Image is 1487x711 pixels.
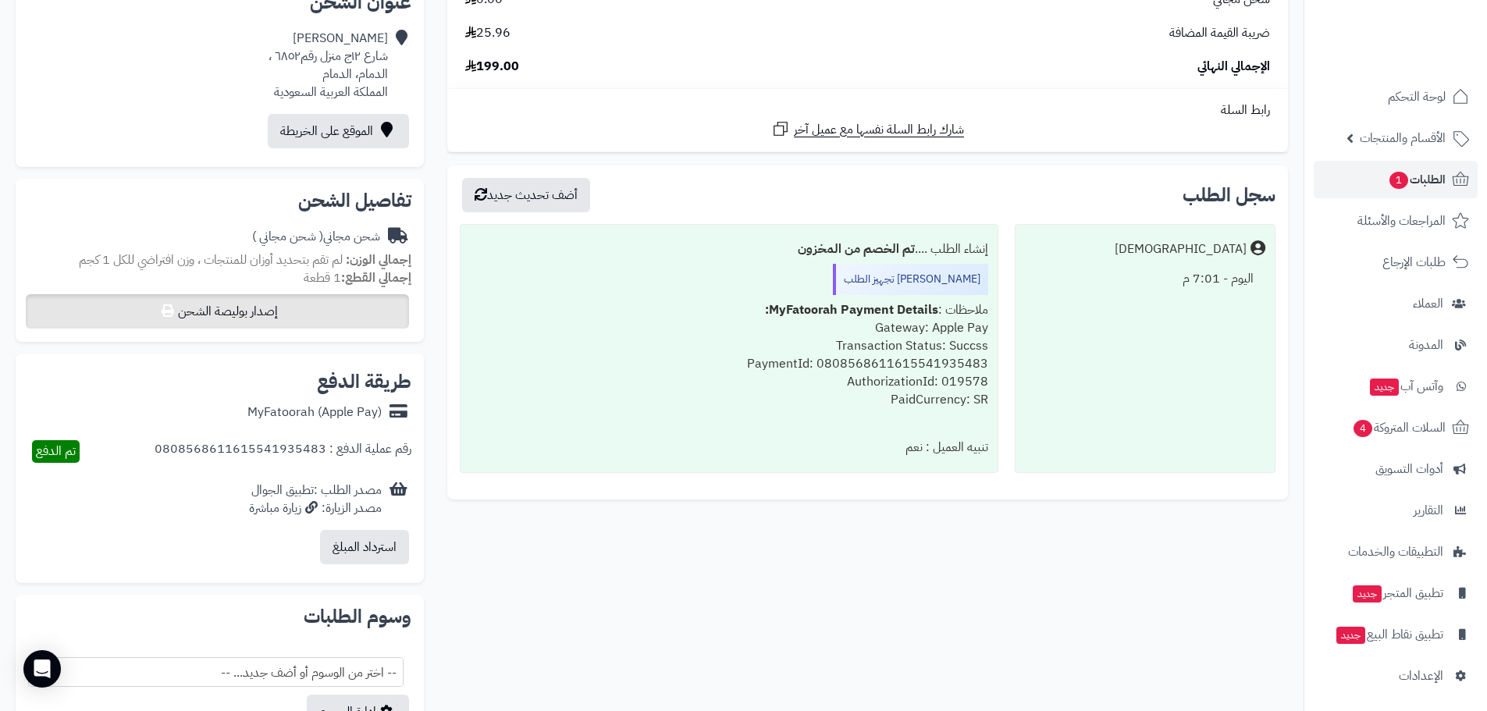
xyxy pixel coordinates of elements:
[155,440,411,463] div: رقم عملية الدفع : 0808568611615541935483
[1360,127,1446,149] span: الأقسام والمنتجات
[470,432,987,463] div: تنبيه العميل : نعم
[470,295,987,432] div: ملاحظات : Gateway: Apple Pay Transaction Status: Succss PaymentId: 0808568611615541935483 Authori...
[1375,458,1443,480] span: أدوات التسويق
[1382,251,1446,273] span: طلبات الإرجاع
[794,121,964,139] span: شارك رابط السلة نفسها مع عميل آخر
[304,268,411,287] small: 1 قطعة
[1314,657,1478,695] a: الإعدادات
[465,58,519,76] span: 199.00
[268,114,409,148] a: الموقع على الخريطة
[1314,161,1478,198] a: الطلبات1
[252,228,380,246] div: شحن مجاني
[765,300,938,319] b: MyFatoorah Payment Details:
[1357,210,1446,232] span: المراجعات والأسئلة
[317,372,411,391] h2: طريقة الدفع
[1197,58,1270,76] span: الإجمالي النهائي
[1314,574,1478,612] a: تطبيق المتجرجديد
[462,178,590,212] button: أضف تحديث جديد
[833,264,988,295] div: [PERSON_NAME] تجهيز الطلب
[1169,24,1270,42] span: ضريبة القيمة المضافة
[1314,326,1478,364] a: المدونة
[341,268,411,287] strong: إجمالي القطع:
[1381,44,1472,76] img: logo-2.png
[1351,582,1443,604] span: تطبيق المتجر
[1388,86,1446,108] span: لوحة التحكم
[269,30,388,101] div: [PERSON_NAME] شارع ١٢ج منزل رقم٦٨٥٢ ، الدمام، الدمام المملكة العربية السعودية
[79,251,343,269] span: لم تقم بتحديد أوزان للمنتجات ، وزن افتراضي للكل 1 كجم
[252,227,323,246] span: ( شحن مجاني )
[1353,585,1382,603] span: جديد
[1352,417,1446,439] span: السلات المتروكة
[798,240,915,258] b: تم الخصم من المخزون
[23,650,61,688] div: Open Intercom Messenger
[1314,285,1478,322] a: العملاء
[1314,78,1478,116] a: لوحة التحكم
[346,251,411,269] strong: إجمالي الوزن:
[28,607,411,626] h2: وسوم الطلبات
[1354,420,1372,437] span: 4
[1115,240,1247,258] div: [DEMOGRAPHIC_DATA]
[1183,186,1275,204] h3: سجل الطلب
[247,403,382,421] div: MyFatoorah (Apple Pay)
[1314,409,1478,446] a: السلات المتروكة4
[249,482,382,517] div: مصدر الطلب :تطبيق الجوال
[1399,665,1443,687] span: الإعدادات
[1314,202,1478,240] a: المراجعات والأسئلة
[1314,616,1478,653] a: تطبيق نقاط البيعجديد
[1370,379,1399,396] span: جديد
[26,294,409,329] button: إصدار بوليصة الشحن
[1368,375,1443,397] span: وآتس آب
[1414,499,1443,521] span: التقارير
[1336,627,1365,644] span: جديد
[771,119,964,139] a: شارك رابط السلة نفسها مع عميل آخر
[465,24,510,42] span: 25.96
[249,499,382,517] div: مصدر الزيارة: زيارة مباشرة
[1314,368,1478,405] a: وآتس آبجديد
[1413,293,1443,315] span: العملاء
[470,234,987,265] div: إنشاء الطلب ....
[320,530,409,564] button: استرداد المبلغ
[1389,172,1408,189] span: 1
[1025,264,1265,294] div: اليوم - 7:01 م
[36,442,76,460] span: تم الدفع
[1388,169,1446,190] span: الطلبات
[1314,450,1478,488] a: أدوات التسويق
[1314,244,1478,281] a: طلبات الإرجاع
[1335,624,1443,645] span: تطبيق نقاط البيع
[28,657,404,687] span: -- اختر من الوسوم أو أضف جديد... --
[1409,334,1443,356] span: المدونة
[29,658,403,688] span: -- اختر من الوسوم أو أضف جديد... --
[1348,541,1443,563] span: التطبيقات والخدمات
[28,191,411,210] h2: تفاصيل الشحن
[1314,492,1478,529] a: التقارير
[1314,533,1478,571] a: التطبيقات والخدمات
[454,101,1282,119] div: رابط السلة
